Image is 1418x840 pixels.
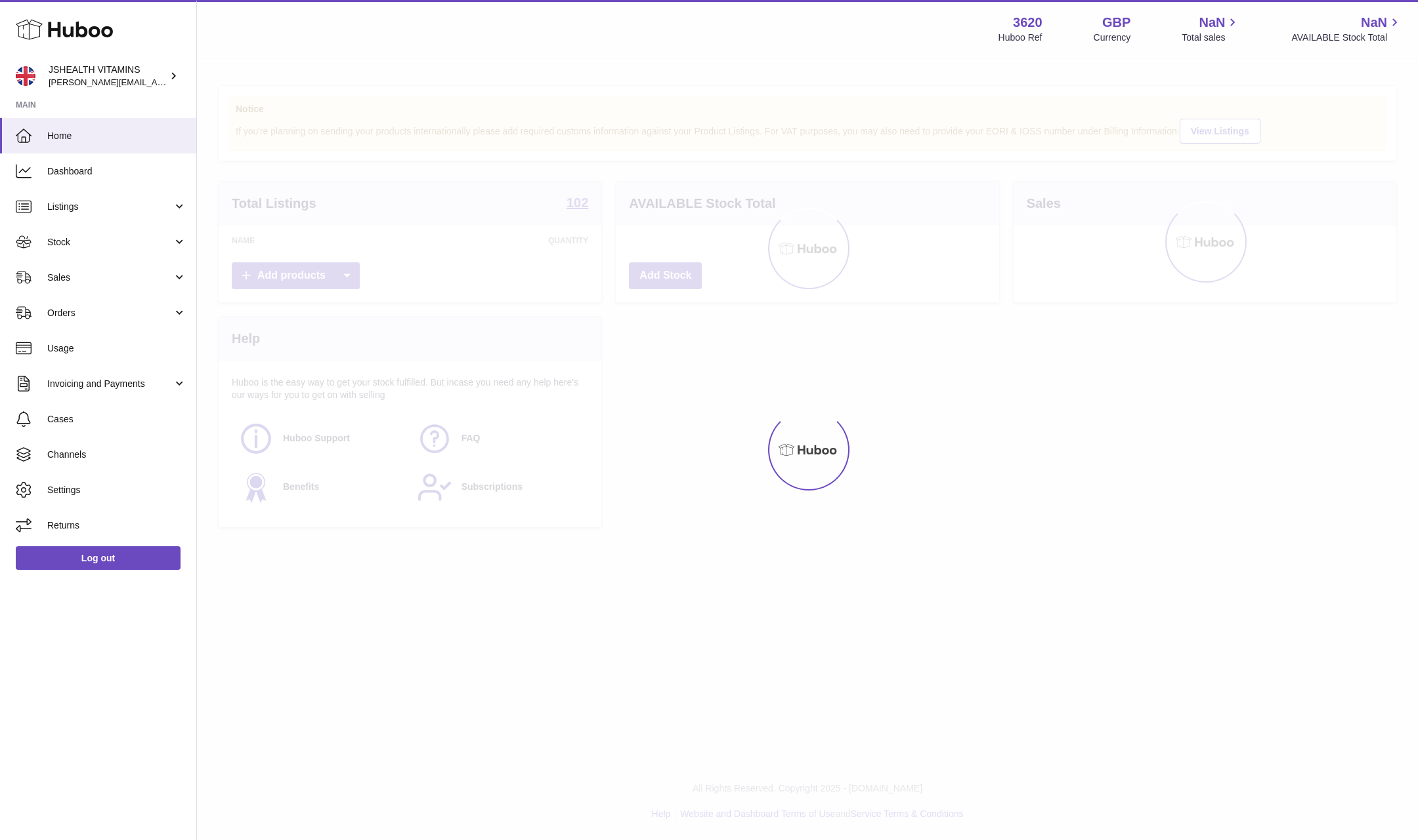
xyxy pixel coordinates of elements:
[1291,14,1402,44] a: NaN AVAILABLE Stock Total
[47,201,173,213] span: Listings
[47,378,173,390] span: Invoicing and Payments
[1199,14,1225,31] span: NaN
[47,342,186,355] span: Usage
[1013,14,1042,31] strong: 3620
[16,66,35,86] img: francesca@jshealthvitamins.com
[49,64,167,89] div: JSHEALTH VITAMINS
[47,307,173,319] span: Orders
[47,236,173,249] span: Stock
[47,271,173,284] span: Sales
[47,413,186,426] span: Cases
[47,165,186,178] span: Dashboard
[1291,31,1402,44] span: AVAILABLE Stock Total
[47,519,186,532] span: Returns
[1182,31,1240,44] span: Total sales
[1361,14,1387,31] span: NaN
[1182,14,1240,44] a: NaN Total sales
[1094,31,1131,44] div: Currency
[16,546,181,570] a: Log out
[49,77,263,87] span: [PERSON_NAME][EMAIL_ADDRESS][DOMAIN_NAME]
[999,31,1042,44] div: Huboo Ref
[47,484,186,496] span: Settings
[1102,14,1130,31] strong: GBP
[47,449,186,461] span: Channels
[47,130,186,142] span: Home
